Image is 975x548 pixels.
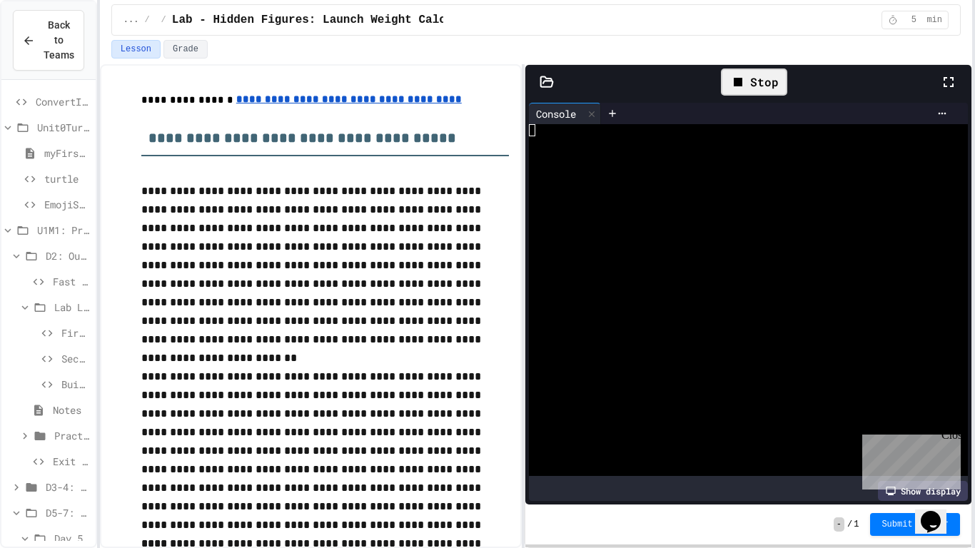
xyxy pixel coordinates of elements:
span: Day 5 [54,531,90,546]
span: EmojiStarter [44,197,90,212]
span: Back to Teams [44,18,74,63]
span: turtle [44,171,90,186]
button: Grade [163,40,208,59]
div: Console [529,106,583,121]
div: Stop [721,68,787,96]
span: Lab Lecture (20 mins) [54,300,90,315]
span: Lab - Hidden Figures: Launch Weight Calculator [172,11,487,29]
iframe: chat widget [857,429,961,489]
span: First Challenge - Manual Column Alignment [61,325,90,340]
span: Submit Answer [881,519,949,530]
span: Notes [53,402,90,417]
button: Lesson [111,40,161,59]
button: Submit Answer [870,513,960,536]
span: / [144,14,149,26]
span: Exit Ticket [53,454,90,469]
button: Back to Teams [13,10,84,71]
span: ConvertInchesGRADED [36,94,90,109]
span: Fast Start [53,274,90,289]
span: Unit0TurtleAvatar [37,120,90,135]
span: myFirstJavaProgram [44,146,90,161]
div: Chat with us now!Close [6,6,98,91]
div: Show display [878,481,968,501]
div: Console [529,103,601,124]
span: min [926,14,942,26]
iframe: chat widget [915,491,961,534]
span: U1M1: Primitives, Variables, Basic I/O [37,223,90,238]
span: ... [123,14,139,26]
span: / [161,14,166,26]
span: Building a Rocket (ASCII Art) [61,377,90,392]
span: - [834,517,844,532]
span: 5 [902,14,925,26]
span: 1 [854,519,859,530]
span: Second Challenge - Special Characters [61,351,90,366]
span: / [847,519,852,530]
span: Practice (20 mins) [54,428,90,443]
span: D5-7: Data Types and Number Calculations [46,505,90,520]
span: D2: Output and Compiling Code [46,248,90,263]
span: D3-4: Variables and Input [46,479,90,494]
